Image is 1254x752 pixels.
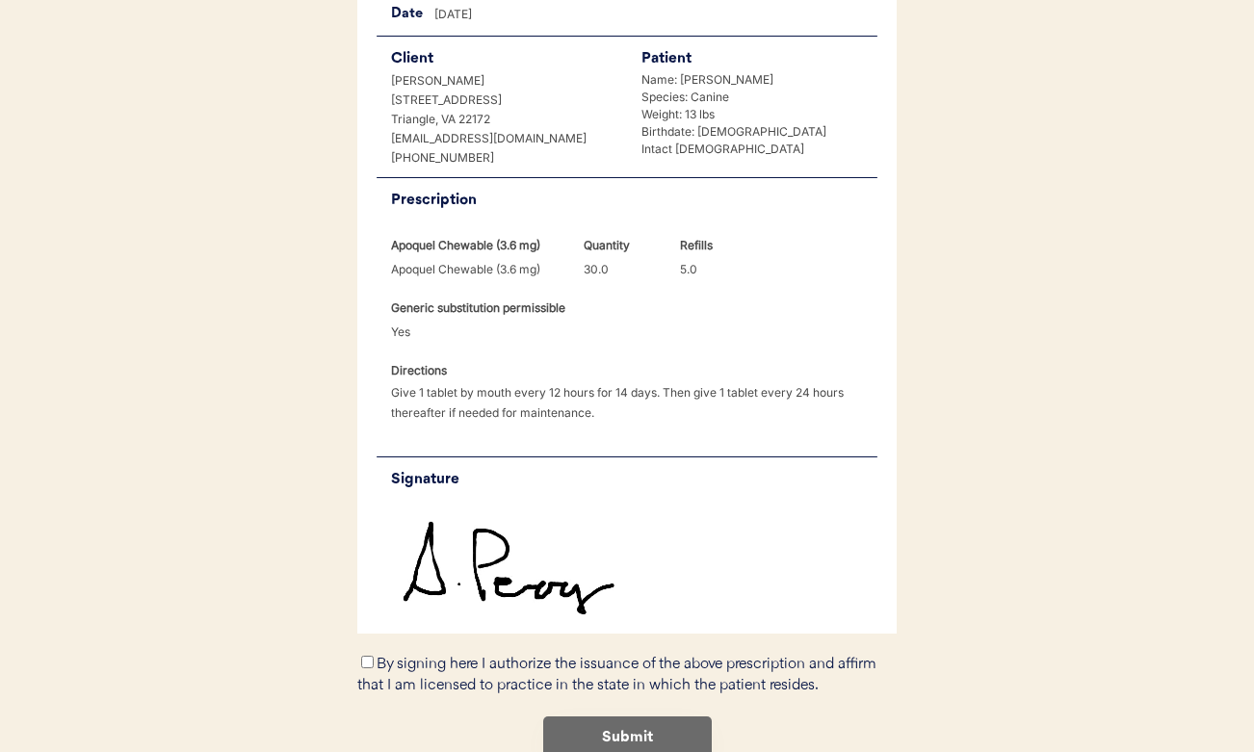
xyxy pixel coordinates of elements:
div: Refills [680,235,762,255]
div: Name: [PERSON_NAME] Species: Canine Weight: 13 lbs Birthdate: [DEMOGRAPHIC_DATA] Intact [DEMOGRAP... [641,71,868,158]
div: Patient [641,46,868,71]
div: Quantity [584,235,666,255]
div: Yes [391,322,473,342]
div: Date [391,4,425,24]
img: https%3A%2F%2Fb1fdecc9f5d32684efbb068259a22d3b.cdn.bubble.io%2Ff1759798394289x745340418986113700%... [377,502,877,614]
div: [PHONE_NUMBER] [391,149,617,167]
div: [PERSON_NAME] [391,72,617,90]
div: Generic substitution permissible [391,298,565,318]
strong: Apoquel Chewable (3.6 mg) [391,238,540,252]
div: 30.0 [584,259,666,279]
div: [EMAIL_ADDRESS][DOMAIN_NAME] [391,130,617,147]
div: [DATE] [434,6,877,23]
div: Give 1 tablet by mouth every 12 hours for 14 days. Then give 1 tablet every 24 hours thereafter i... [391,382,877,423]
div: [STREET_ADDRESS] [391,91,617,109]
div: Signature [391,467,877,492]
div: Prescription [391,188,877,213]
div: 5.0 [680,259,762,279]
div: Directions [391,360,473,380]
label: By signing here I authorize the issuance of the above prescription and affirm that I am licensed ... [357,657,876,694]
div: Apoquel Chewable (3.6 mg) [391,259,569,279]
div: Triangle, VA 22172 [391,111,617,128]
div: Client [391,46,617,71]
